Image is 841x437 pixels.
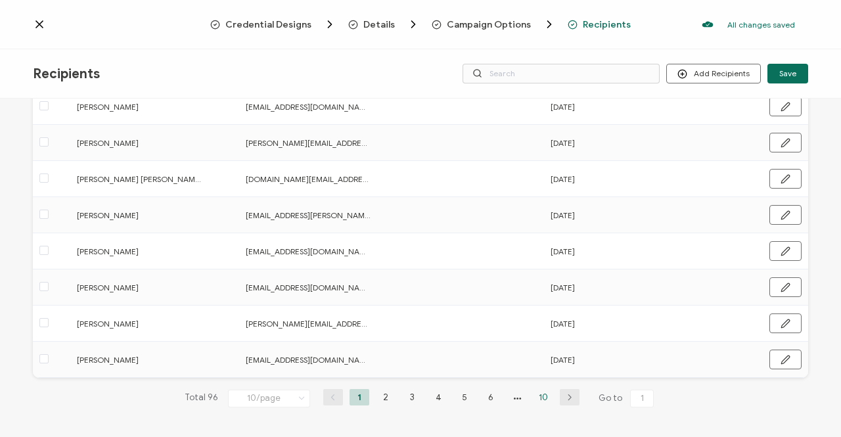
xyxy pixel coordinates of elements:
span: Details [363,20,395,30]
span: [EMAIL_ADDRESS][DOMAIN_NAME] [246,352,371,367]
span: Recipients [33,66,100,82]
span: [PERSON_NAME] [77,208,202,223]
span: Go to [599,389,656,407]
span: Save [779,70,796,78]
span: [EMAIL_ADDRESS][PERSON_NAME][DOMAIN_NAME] [246,208,371,223]
span: [PERSON_NAME] [77,352,202,367]
span: [DATE] [551,316,575,331]
span: [DATE] [551,280,575,295]
li: 5 [455,389,474,405]
li: 3 [402,389,422,405]
span: [DATE] [551,172,575,187]
span: [DATE] [551,135,575,150]
span: [PERSON_NAME] [77,244,202,259]
span: [DATE] [551,208,575,223]
span: Credential Designs [210,18,336,31]
li: 4 [428,389,448,405]
span: [DATE] [551,352,575,367]
span: [PERSON_NAME] [77,99,202,114]
span: Details [348,18,420,31]
input: Select [228,390,310,407]
span: Credential Designs [225,20,311,30]
span: [EMAIL_ADDRESS][DOMAIN_NAME] [246,280,371,295]
span: Total 96 [185,389,218,407]
span: [PERSON_NAME] [77,135,202,150]
span: [PERSON_NAME][EMAIL_ADDRESS][PERSON_NAME][DOMAIN_NAME] [246,316,371,331]
span: [PERSON_NAME] [77,316,202,331]
button: Save [767,64,808,83]
li: 10 [534,389,553,405]
button: Add Recipients [666,64,761,83]
span: [EMAIL_ADDRESS][DOMAIN_NAME] [246,244,371,259]
input: Search [463,64,660,83]
span: Campaign Options [447,20,531,30]
span: [PERSON_NAME] [77,280,202,295]
iframe: Chat Widget [775,374,841,437]
li: 6 [481,389,501,405]
span: Campaign Options [432,18,556,31]
span: [EMAIL_ADDRESS][DOMAIN_NAME] [246,99,371,114]
span: [PERSON_NAME][EMAIL_ADDRESS][DOMAIN_NAME] [246,135,371,150]
li: 2 [376,389,396,405]
span: [DOMAIN_NAME][EMAIL_ADDRESS][DOMAIN_NAME] [246,172,371,187]
li: 1 [350,389,369,405]
span: [DATE] [551,99,575,114]
span: Recipients [583,20,631,30]
span: [PERSON_NAME] [PERSON_NAME] [77,172,202,187]
p: All changes saved [727,20,795,30]
div: Breadcrumb [210,18,631,31]
span: Recipients [568,20,631,30]
span: [DATE] [551,244,575,259]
